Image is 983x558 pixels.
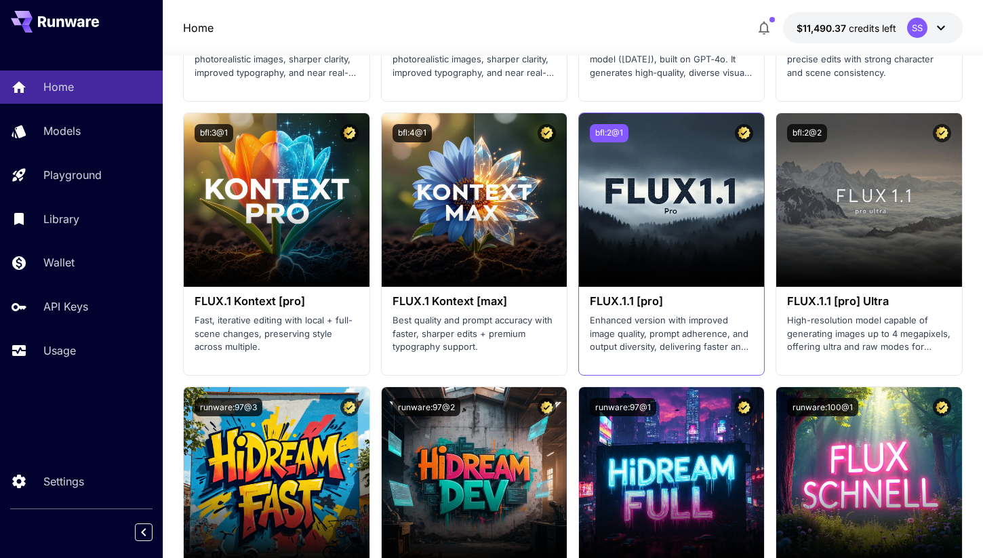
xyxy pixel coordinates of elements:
[382,113,567,287] img: alt
[787,124,827,142] button: bfl:2@2
[195,295,358,308] h3: FLUX.1 Kontext [pro]
[145,520,163,544] div: Collapse sidebar
[183,20,214,36] a: Home
[393,398,460,416] button: runware:97@2
[590,40,753,80] p: GPT Image 1 is OpenAI’s latest image model ([DATE]), built on GPT‑4o. It generates high‑quality, ...
[393,124,432,142] button: bfl:4@1
[184,113,369,287] img: alt
[538,398,556,416] button: Certified Model – Vetted for best performance and includes a commercial license.
[43,342,76,359] p: Usage
[787,295,950,308] h3: FLUX.1.1 [pro] Ultra
[590,398,656,416] button: runware:97@1
[195,40,358,80] p: Google’s latest model offering photorealistic images, sharper clarity, improved typography, and n...
[538,124,556,142] button: Certified Model – Vetted for best performance and includes a commercial license.
[907,18,927,38] div: SS
[43,254,75,271] p: Wallet
[135,523,153,541] button: Collapse sidebar
[340,124,359,142] button: Certified Model – Vetted for best performance and includes a commercial license.
[849,22,896,34] span: credits left
[787,40,950,80] p: Open-weights editing model for fast, precise edits with strong character and scene consistency.
[590,314,753,354] p: Enhanced version with improved image quality, prompt adherence, and output diversity, delivering ...
[776,113,961,287] img: alt
[590,295,753,308] h3: FLUX.1.1 [pro]
[43,123,81,139] p: Models
[393,40,556,80] p: Google’s latest model offering photorealistic images, sharper clarity, improved typography, and n...
[787,314,950,354] p: High-resolution model capable of generating images up to 4 megapixels, offering ultra and raw mod...
[43,211,79,227] p: Library
[43,167,102,183] p: Playground
[195,124,233,142] button: bfl:3@1
[933,124,951,142] button: Certified Model – Vetted for best performance and includes a commercial license.
[797,21,896,35] div: $11,490.36997
[797,22,849,34] span: $11,490.37
[787,398,858,416] button: runware:100@1
[579,113,764,287] img: alt
[43,79,74,95] p: Home
[590,124,628,142] button: bfl:2@1
[195,314,358,354] p: Fast, iterative editing with local + full-scene changes, preserving style across multiple.
[43,473,84,490] p: Settings
[735,124,753,142] button: Certified Model – Vetted for best performance and includes a commercial license.
[783,12,963,43] button: $11,490.36997SS
[735,398,753,416] button: Certified Model – Vetted for best performance and includes a commercial license.
[340,398,359,416] button: Certified Model – Vetted for best performance and includes a commercial license.
[393,314,556,354] p: Best quality and prompt accuracy with faster, sharper edits + premium typography support.
[195,398,262,416] button: runware:97@3
[183,20,214,36] nav: breadcrumb
[393,295,556,308] h3: FLUX.1 Kontext [max]
[43,298,88,315] p: API Keys
[933,398,951,416] button: Certified Model – Vetted for best performance and includes a commercial license.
